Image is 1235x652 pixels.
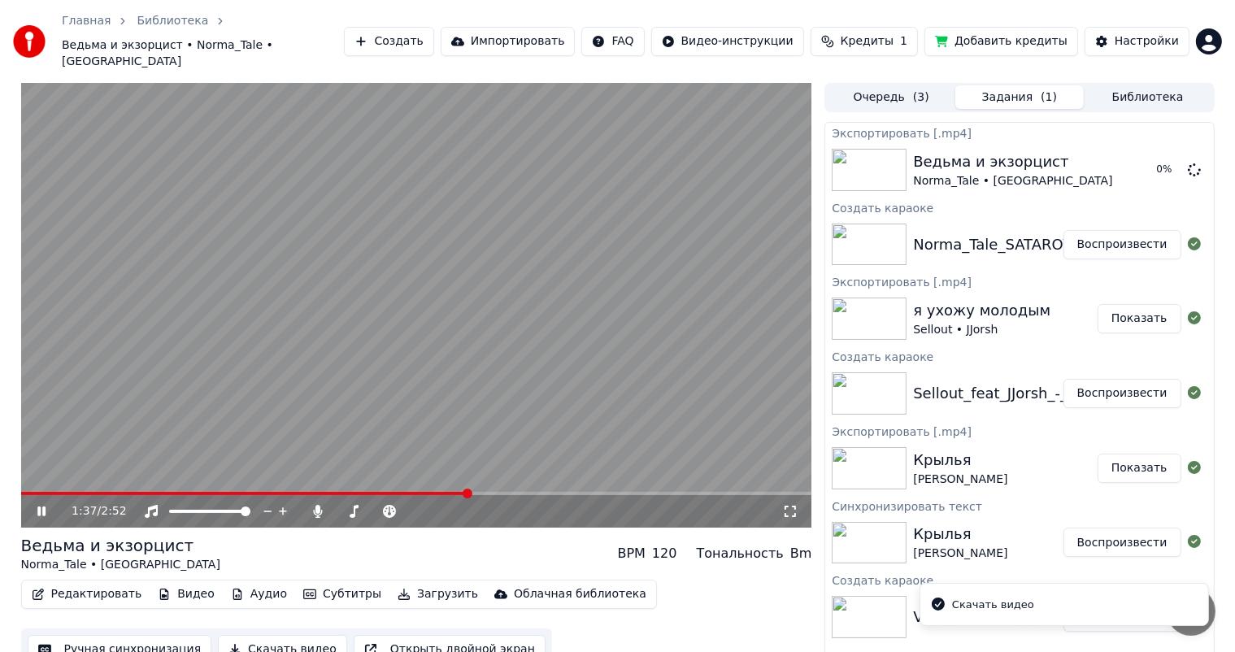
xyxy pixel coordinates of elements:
[618,544,646,563] div: BPM
[841,33,894,50] span: Кредиты
[790,544,812,563] div: Bm
[391,583,485,606] button: Загрузить
[913,150,1112,173] div: Ведьма и экзорцист
[697,544,784,563] div: Тональность
[344,27,433,56] button: Создать
[1063,379,1181,408] button: Воспроизвести
[224,583,294,606] button: Аудио
[1157,163,1181,176] div: 0 %
[913,382,1205,405] div: Sellout_feat_JJorsh_-_я ухожу молодым
[441,27,576,56] button: Импортировать
[1084,85,1212,109] button: Библиотека
[651,27,804,56] button: Видео-инструкции
[913,173,1112,189] div: Norma_Tale • [GEOGRAPHIC_DATA]
[72,503,111,519] div: /
[1063,528,1181,557] button: Воспроизвести
[955,85,1084,109] button: Задания
[825,570,1213,589] div: Создать караоке
[1085,27,1189,56] button: Настройки
[1063,230,1181,259] button: Воспроизвести
[25,583,149,606] button: Редактировать
[581,27,644,56] button: FAQ
[62,13,344,70] nav: breadcrumb
[913,472,1007,488] div: [PERSON_NAME]
[825,272,1213,291] div: Экспортировать [.mp4]
[21,557,220,573] div: Norma_Tale • [GEOGRAPHIC_DATA]
[652,544,677,563] div: 120
[811,27,918,56] button: Кредиты1
[825,198,1213,217] div: Создать караоке
[913,89,929,106] span: ( 3 )
[151,583,221,606] button: Видео
[827,85,955,109] button: Очередь
[825,346,1213,366] div: Создать караоке
[297,583,388,606] button: Субтитры
[62,37,344,70] span: Ведьма и экзорцист • Norma_Tale • [GEOGRAPHIC_DATA]
[913,299,1050,322] div: я ухожу молодым
[913,523,1007,546] div: Крылья
[825,496,1213,515] div: Синхронизировать текст
[900,33,907,50] span: 1
[913,449,1007,472] div: Крылья
[952,597,1034,613] div: Скачать видео
[1098,304,1181,333] button: Показать
[1115,33,1179,50] div: Настройки
[924,27,1078,56] button: Добавить кредиты
[21,534,220,557] div: Ведьма и экзорцист
[101,503,126,519] span: 2:52
[913,322,1050,338] div: Sellout • JJorsh
[13,25,46,58] img: youka
[514,586,646,602] div: Облачная библиотека
[1041,89,1057,106] span: ( 1 )
[913,606,1093,628] div: Vika_Dajjneko_-_Крылья
[72,503,97,519] span: 1:37
[1098,454,1181,483] button: Показать
[913,546,1007,562] div: [PERSON_NAME]
[825,123,1213,142] div: Экспортировать [.mp4]
[825,421,1213,441] div: Экспортировать [.mp4]
[62,13,111,29] a: Главная
[137,13,208,29] a: Библиотека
